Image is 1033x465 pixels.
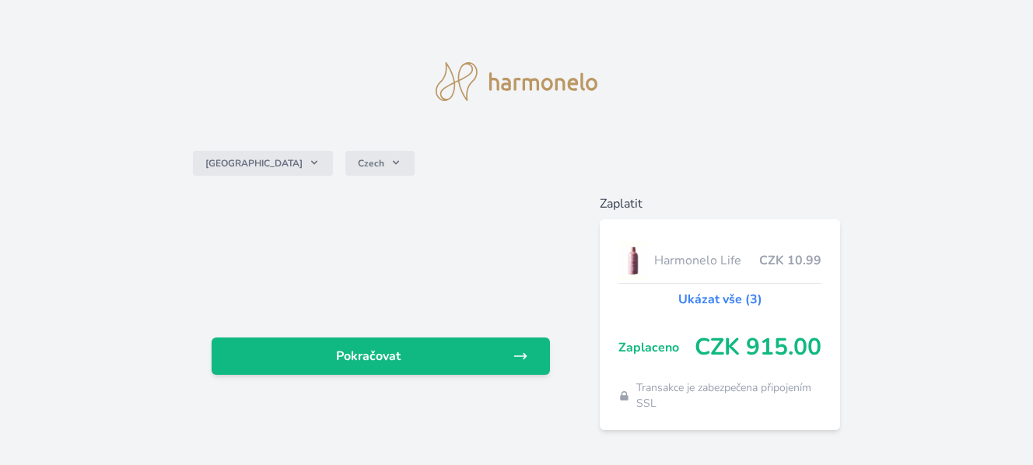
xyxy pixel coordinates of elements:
[654,251,759,270] span: Harmonelo Life
[759,251,821,270] span: CZK 10.99
[358,157,384,170] span: Czech
[345,151,415,176] button: Czech
[600,194,840,213] h6: Zaplatit
[193,151,333,176] button: [GEOGRAPHIC_DATA]
[205,157,303,170] span: [GEOGRAPHIC_DATA]
[636,380,821,411] span: Transakce je zabezpečena připojením SSL
[212,337,550,375] a: Pokračovat
[618,241,648,280] img: CLEAN_LIFE_se_stinem_x-lo.jpg
[678,290,762,309] a: Ukázat vše (3)
[224,347,513,365] span: Pokračovat
[618,338,695,357] span: Zaplaceno
[436,62,597,101] img: logo.svg
[695,334,821,362] span: CZK 915.00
